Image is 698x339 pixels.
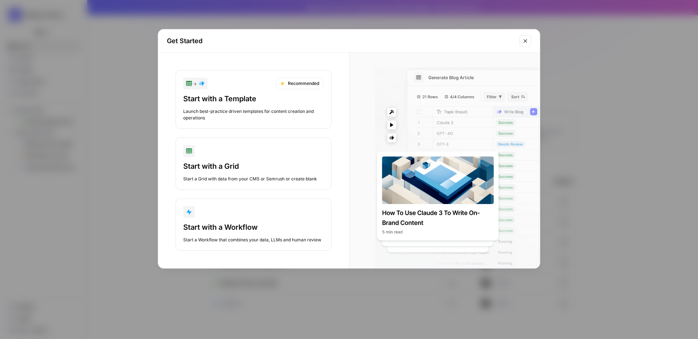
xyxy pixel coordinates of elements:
div: Start with a Template [183,94,324,104]
div: Launch best-practice driven templates for content creation and operations [183,108,324,121]
div: Start a Grid with data from your CMS or Semrush or create blank [183,176,324,182]
div: Start with a Grid [183,161,324,171]
div: Recommended [275,78,324,89]
div: Start with a Workflow [183,222,324,232]
button: +RecommendedStart with a TemplateLaunch best-practice driven templates for content creation and o... [176,70,332,129]
div: Start a Workflow that combines your data, LLMs and human review [183,237,324,243]
h2: Get Started [167,36,515,46]
div: + [186,79,205,88]
button: Start with a GridStart a Grid with data from your CMS or Semrush or create blank [176,138,332,190]
button: Start with a WorkflowStart a Workflow that combines your data, LLMs and human review [176,199,332,251]
button: Close modal [520,35,531,47]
